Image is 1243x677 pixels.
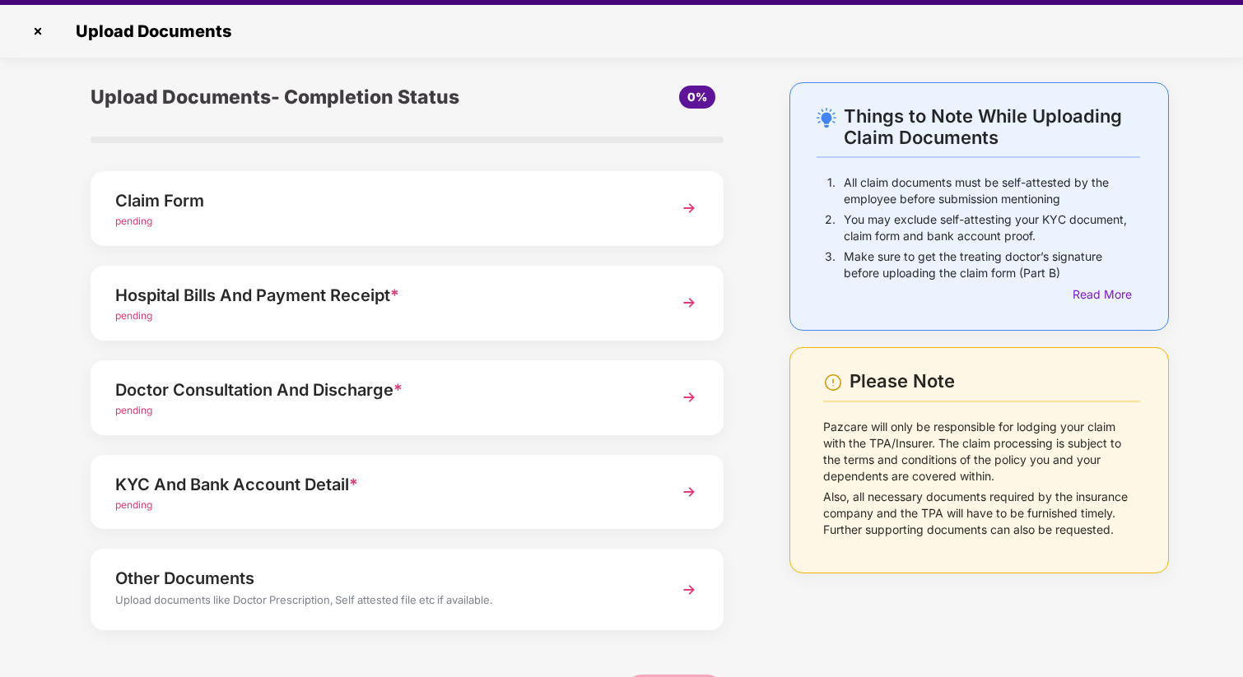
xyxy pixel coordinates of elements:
p: Pazcare will only be responsible for lodging your claim with the TPA/Insurer. The claim processin... [823,419,1140,485]
div: Read More [1073,285,1140,304]
img: svg+xml;base64,PHN2ZyBpZD0iTmV4dCIgeG1sbnM9Imh0dHA6Ly93d3cudzMub3JnLzIwMDAvc3ZnIiB3aWR0aD0iMzYiIG... [674,477,704,507]
span: pending [115,404,152,416]
p: You may exclude self-attesting your KYC document, claim form and bank account proof. [844,211,1140,244]
span: pending [115,498,152,511]
div: Doctor Consultation And Discharge [115,377,650,403]
p: 2. [825,211,836,244]
div: Things to Note While Uploading Claim Documents [844,105,1140,148]
p: 1. [827,174,836,207]
span: 0% [687,90,707,104]
img: svg+xml;base64,PHN2ZyBpZD0iV2FybmluZ18tXzI0eDI0IiBkYXRhLW5hbWU9Ildhcm5pbmcgLSAyNHgyNCIgeG1sbnM9Im... [823,373,843,392]
img: svg+xml;base64,PHN2ZyBpZD0iQ3Jvc3MtMzJ4MzIiIHhtbG5zPSJodHRwOi8vd3d3LnczLm9yZy8yMDAwL3N2ZyIgd2lkdG... [25,18,51,44]
img: svg+xml;base64,PHN2ZyB4bWxucz0iaHR0cDovL3d3dy53My5vcmcvMjAwMC9zdmciIHdpZHRoPSIyNC4wOTMiIGhlaWdodD... [817,108,836,128]
div: Other Documents [115,565,650,591]
div: Upload documents like Doctor Prescription, Self attested file etc if available. [115,591,650,613]
p: Make sure to get the treating doctor’s signature before uploading the claim form (Part B) [844,248,1140,281]
div: Claim Form [115,188,650,214]
img: svg+xml;base64,PHN2ZyBpZD0iTmV4dCIgeG1sbnM9Imh0dHA6Ly93d3cudzMub3JnLzIwMDAvc3ZnIiB3aWR0aD0iMzYiIG... [674,193,704,223]
span: Upload Documents [59,21,240,41]
img: svg+xml;base64,PHN2ZyBpZD0iTmV4dCIgeG1sbnM9Imh0dHA6Ly93d3cudzMub3JnLzIwMDAvc3ZnIiB3aWR0aD0iMzYiIG... [674,383,704,412]
p: Also, all necessary documents required by the insurance company and the TPA will have to be furni... [823,489,1140,538]
div: Hospital Bills And Payment Receipt [115,282,650,308]
p: All claim documents must be self-attested by the employee before submission mentioning [844,174,1140,207]
img: svg+xml;base64,PHN2ZyBpZD0iTmV4dCIgeG1sbnM9Imh0dHA6Ly93d3cudzMub3JnLzIwMDAvc3ZnIiB3aWR0aD0iMzYiIG... [674,288,704,318]
div: KYC And Bank Account Detail [115,471,650,498]
span: pending [115,309,152,322]
div: Please Note [850,370,1140,392]
div: Upload Documents- Completion Status [91,82,512,112]
img: svg+xml;base64,PHN2ZyBpZD0iTmV4dCIgeG1sbnM9Imh0dHA6Ly93d3cudzMub3JnLzIwMDAvc3ZnIiB3aWR0aD0iMzYiIG... [674,575,704,605]
p: 3. [825,248,836,281]
span: pending [115,215,152,227]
